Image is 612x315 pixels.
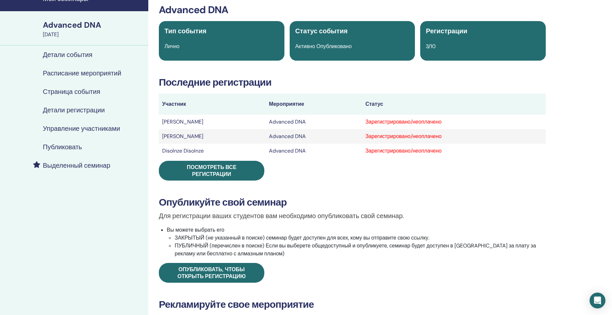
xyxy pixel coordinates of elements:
[365,118,542,126] div: Зарегистрировано/неоплачено
[39,19,148,39] a: Advanced DNA[DATE]
[43,125,120,132] h4: Управление участниками
[266,144,362,158] td: Advanced DNA
[175,242,546,258] li: ПУБЛИЧНЫЙ (перечислен в поиске) Если вы выберете общедоступный и опубликуете, семинар будет досту...
[187,164,237,178] span: Посмотреть все регистрации
[159,4,546,16] h3: Advanced DNA
[362,94,546,115] th: Статус
[295,43,352,50] span: Активно Опубликовано
[266,129,362,144] td: Advanced DNA
[43,19,144,31] div: Advanced DNA
[43,161,110,169] h4: Выделенный семинар
[159,129,266,144] td: [PERSON_NAME]
[159,76,546,88] h3: Последние регистрации
[266,115,362,129] td: Advanced DNA
[590,293,605,308] div: Open Intercom Messenger
[164,27,206,35] span: Тип события
[159,94,266,115] th: Участник
[159,161,264,181] a: Посмотреть все регистрации
[426,43,436,50] span: 3/10
[164,43,180,50] span: Лично
[43,51,92,59] h4: Детали события
[295,27,348,35] span: Статус события
[159,211,546,221] p: Для регистрации ваших студентов вам необходимо опубликовать свой семинар.
[159,144,266,158] td: Disolnze Disolnze
[159,115,266,129] td: [PERSON_NAME]
[159,263,264,283] a: Опубликовать, чтобы открыть регистрацию
[167,226,546,258] li: Вы можете выбрать его
[43,69,121,77] h4: Расписание мероприятий
[426,27,467,35] span: Регистрации
[365,147,542,155] div: Зарегистрировано/неоплачено
[43,31,144,39] div: [DATE]
[43,88,100,96] h4: Страница события
[159,196,546,208] h3: Опубликуйте свой семинар
[43,106,105,114] h4: Детали регистрации
[365,132,542,140] div: Зарегистрировано/неоплачено
[175,234,546,242] li: ЗАКРЫТЫЙ (не указанный в поиске) семинар будет доступен для всех, кому вы отправите свою ссылку.
[159,299,546,310] h3: Рекламируйте свое мероприятие
[43,143,82,151] h4: Публиковать
[178,266,246,280] span: Опубликовать, чтобы открыть регистрацию
[266,94,362,115] th: Мероприятие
